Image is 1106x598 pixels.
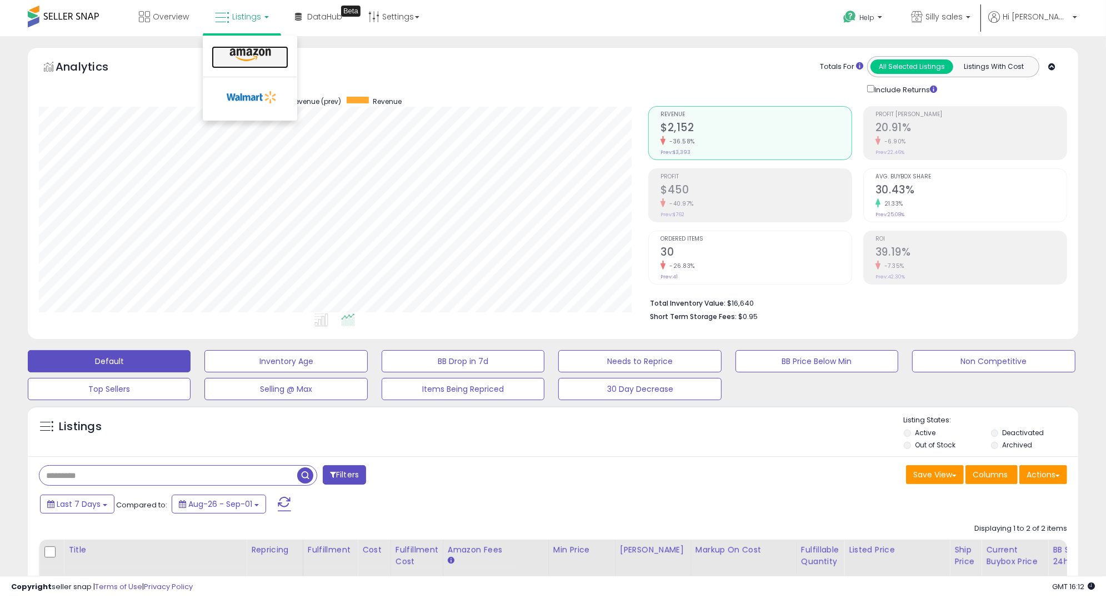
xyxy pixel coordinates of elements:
[735,350,898,372] button: BB Price Below Min
[954,544,977,567] div: Ship Price
[660,211,684,218] small: Prev: $762
[323,465,366,485] button: Filters
[988,11,1077,36] a: Hi [PERSON_NAME]
[558,350,721,372] button: Needs to Reprice
[875,211,904,218] small: Prev: 25.08%
[665,200,694,208] small: -40.97%
[660,149,690,156] small: Prev: $3,393
[906,465,964,484] button: Save View
[57,499,101,510] span: Last 7 Days
[665,137,695,146] small: -36.58%
[915,428,935,437] label: Active
[660,112,852,118] span: Revenue
[859,83,950,95] div: Include Returns
[1052,581,1095,592] span: 2025-09-9 16:12 GMT
[558,378,721,400] button: 30 Day Decrease
[925,11,963,22] span: Silly sales
[912,350,1075,372] button: Non Competitive
[880,262,904,270] small: -7.35%
[382,350,544,372] button: BB Drop in 7d
[11,581,52,592] strong: Copyright
[308,544,353,556] div: Fulfillment
[373,97,402,106] span: Revenue
[144,581,193,592] a: Privacy Policy
[875,121,1067,136] h2: 20.91%
[1003,11,1069,22] span: Hi [PERSON_NAME]
[251,544,298,556] div: Repricing
[448,556,454,566] small: Amazon Fees.
[28,378,191,400] button: Top Sellers
[986,544,1043,567] div: Current Buybox Price
[59,419,102,435] h5: Listings
[875,246,1067,261] h2: 39.19%
[660,246,852,261] h2: 30
[738,311,758,322] span: $0.95
[153,11,189,22] span: Overview
[974,524,1067,534] div: Displaying 1 to 2 of 2 items
[690,540,796,584] th: The percentage added to the cost of goods (COGS) that forms the calculator for Min & Max prices.
[188,499,252,510] span: Aug-26 - Sep-01
[834,2,893,36] a: Help
[11,582,193,592] div: seller snap | |
[965,465,1018,484] button: Columns
[665,262,695,270] small: -26.83%
[875,273,905,280] small: Prev: 42.30%
[650,312,737,321] b: Short Term Storage Fees:
[68,544,242,556] div: Title
[232,11,261,22] span: Listings
[660,174,852,180] span: Profit
[875,149,904,156] small: Prev: 22.46%
[553,544,610,556] div: Min Price
[362,544,386,556] div: Cost
[382,378,544,400] button: Items Being Repriced
[660,183,852,198] h2: $450
[875,183,1067,198] h2: 30.43%
[859,13,874,22] span: Help
[660,121,852,136] h2: $2,152
[660,273,678,280] small: Prev: 41
[1053,544,1093,567] div: BB Share 24h.
[650,298,725,308] b: Total Inventory Value:
[620,544,686,556] div: [PERSON_NAME]
[660,236,852,242] span: Ordered Items
[204,350,367,372] button: Inventory Age
[341,6,361,17] div: Tooltip anchor
[1002,440,1032,450] label: Archived
[172,495,266,514] button: Aug-26 - Sep-01
[307,11,342,22] span: DataHub
[801,544,839,567] div: Fulfillable Quantity
[650,296,1059,309] li: $16,640
[849,544,945,556] div: Listed Price
[95,581,142,592] a: Terms of Use
[875,112,1067,118] span: Profit [PERSON_NAME]
[953,59,1035,74] button: Listings With Cost
[870,59,953,74] button: All Selected Listings
[820,62,863,72] div: Totals For
[116,500,167,510] span: Compared to:
[28,350,191,372] button: Default
[843,10,857,24] i: Get Help
[904,415,1078,426] p: Listing States:
[875,236,1067,242] span: ROI
[204,378,367,400] button: Selling @ Max
[40,495,114,514] button: Last 7 Days
[448,544,544,556] div: Amazon Fees
[291,97,341,106] span: Revenue (prev)
[1002,428,1044,437] label: Deactivated
[973,469,1008,480] span: Columns
[880,200,903,208] small: 21.33%
[875,174,1067,180] span: Avg. Buybox Share
[56,59,130,77] h5: Analytics
[915,440,955,450] label: Out of Stock
[695,544,792,556] div: Markup on Cost
[1019,465,1067,484] button: Actions
[396,544,438,567] div: Fulfillment Cost
[880,137,906,146] small: -6.90%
